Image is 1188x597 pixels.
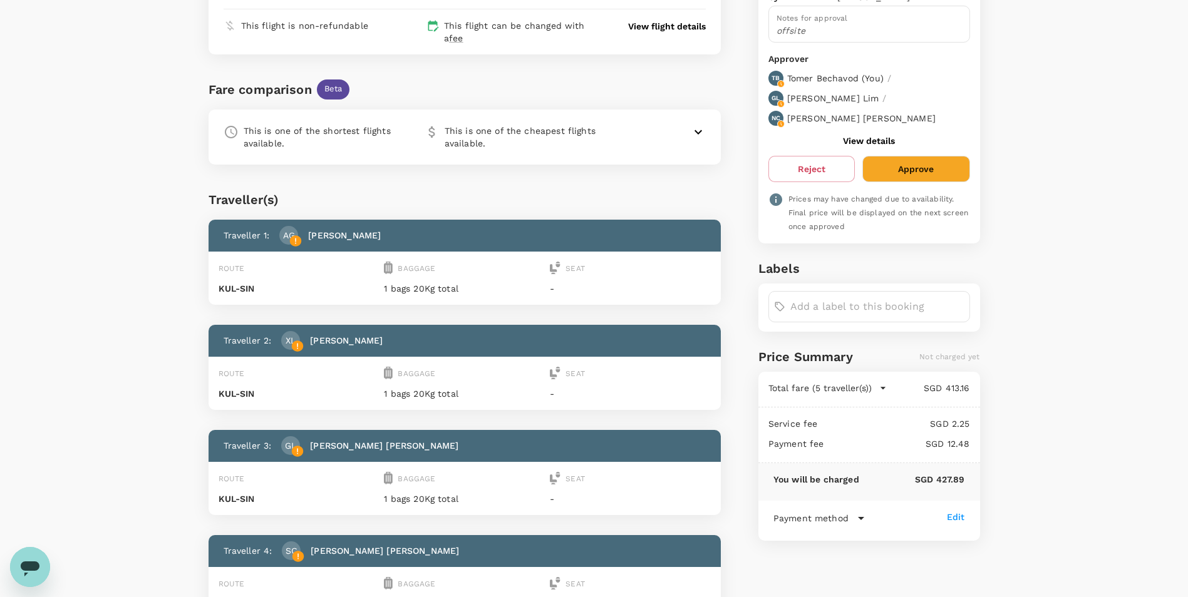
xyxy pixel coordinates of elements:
[310,439,458,452] p: [PERSON_NAME] [PERSON_NAME]
[241,19,368,32] p: This flight is non-refundable
[308,229,381,242] p: [PERSON_NAME]
[772,74,780,83] p: TB
[773,473,859,486] p: You will be charged
[219,282,380,295] p: KUL - SIN
[768,156,855,182] button: Reject
[384,282,545,295] p: 1 bags 20Kg total
[777,24,962,37] p: offsite
[283,229,295,242] p: AG
[10,547,50,587] iframe: Button to launch messaging window
[224,544,272,557] p: Traveller 4 :
[384,577,393,589] img: baggage-icon
[398,579,435,588] span: Baggage
[224,334,272,347] p: Traveller 2 :
[777,14,848,23] span: Notes for approval
[550,472,560,484] img: seat-icon
[790,297,964,317] input: Add a label to this booking
[384,492,545,505] p: 1 bags 20Kg total
[384,472,393,484] img: baggage-icon
[566,264,585,273] span: Seat
[224,229,270,242] p: Traveller 1 :
[787,92,879,105] p: [PERSON_NAME] Lim
[787,72,884,84] p: Tomer Bechavod ( You )
[219,579,245,588] span: Route
[219,474,245,483] span: Route
[550,367,560,379] img: seat-icon
[882,92,886,105] p: /
[311,544,459,557] p: [PERSON_NAME] [PERSON_NAME]
[887,382,970,394] p: SGD 413.16
[758,258,980,278] h6: Labels
[384,262,393,274] img: baggage-icon
[566,474,585,483] span: Seat
[768,382,887,394] button: Total fare (5 traveller(s))
[244,125,405,150] p: This is one of the shortest flights available.
[286,334,296,347] p: XL
[566,369,585,378] span: Seat
[843,136,895,146] button: View details
[887,72,891,84] p: /
[550,577,560,589] img: seat-icon
[224,439,272,452] p: Traveller 3 :
[772,94,780,103] p: GL
[286,544,297,557] p: SC
[384,387,545,400] p: 1 bags 20Kg total
[219,264,245,273] span: Route
[824,437,970,450] p: SGD 12.48
[772,114,780,123] p: NC
[768,437,824,450] p: Payment fee
[919,352,979,361] span: Not charged yet
[384,367,393,379] img: baggage-icon
[862,156,969,182] button: Approve
[219,369,245,378] span: Route
[209,190,721,210] div: Traveller(s)
[768,53,970,66] p: Approver
[285,439,296,452] p: GL
[310,334,383,347] p: [PERSON_NAME]
[566,579,585,588] span: Seat
[768,382,872,394] p: Total fare (5 traveller(s))
[773,512,849,524] p: Payment method
[219,492,380,505] p: KUL - SIN
[947,511,965,523] div: Edit
[768,417,818,430] p: Service fee
[550,492,711,505] p: -
[445,125,606,150] p: This is one of the cheapest flights available.
[628,20,706,33] button: View flight details
[787,112,936,125] p: [PERSON_NAME] [PERSON_NAME]
[550,387,711,400] p: -
[219,387,380,400] p: KUL - SIN
[788,195,968,231] span: Prices may have changed due to availability. Final price will be displayed on the next screen onc...
[449,33,463,43] span: fee
[859,473,965,486] p: SGD 427.89
[398,369,435,378] span: Baggage
[398,264,435,273] span: Baggage
[209,79,312,99] div: Fare comparison
[550,282,711,295] p: -
[398,474,435,483] span: Baggage
[818,417,970,430] p: SGD 2.25
[317,83,350,95] span: Beta
[758,347,853,367] h6: Price Summary
[550,262,560,274] img: seat-icon
[444,19,604,44] p: This flight can be changed with a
